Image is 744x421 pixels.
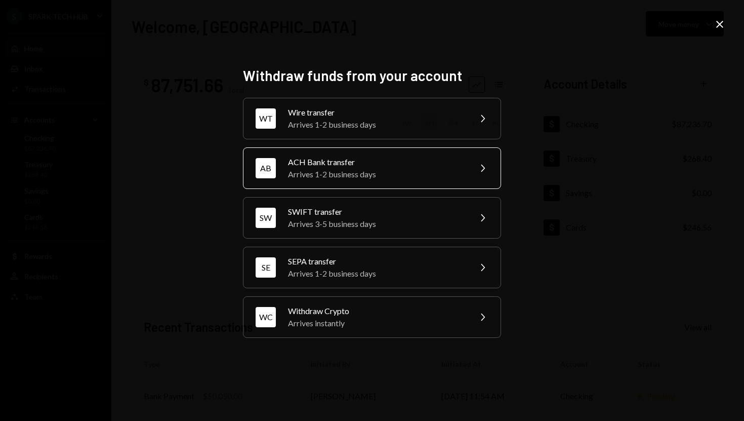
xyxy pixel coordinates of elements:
[288,218,464,230] div: Arrives 3-5 business days
[288,267,464,280] div: Arrives 1-2 business days
[288,119,464,131] div: Arrives 1-2 business days
[288,305,464,317] div: Withdraw Crypto
[256,257,276,278] div: SE
[243,296,501,338] button: WCWithdraw CryptoArrives instantly
[256,208,276,228] div: SW
[288,206,464,218] div: SWIFT transfer
[256,108,276,129] div: WT
[288,106,464,119] div: Wire transfer
[288,255,464,267] div: SEPA transfer
[288,168,464,180] div: Arrives 1-2 business days
[243,66,501,86] h2: Withdraw funds from your account
[256,158,276,178] div: AB
[243,98,501,139] button: WTWire transferArrives 1-2 business days
[243,197,501,239] button: SWSWIFT transferArrives 3-5 business days
[288,317,464,329] div: Arrives instantly
[243,147,501,189] button: ABACH Bank transferArrives 1-2 business days
[256,307,276,327] div: WC
[243,247,501,288] button: SESEPA transferArrives 1-2 business days
[288,156,464,168] div: ACH Bank transfer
